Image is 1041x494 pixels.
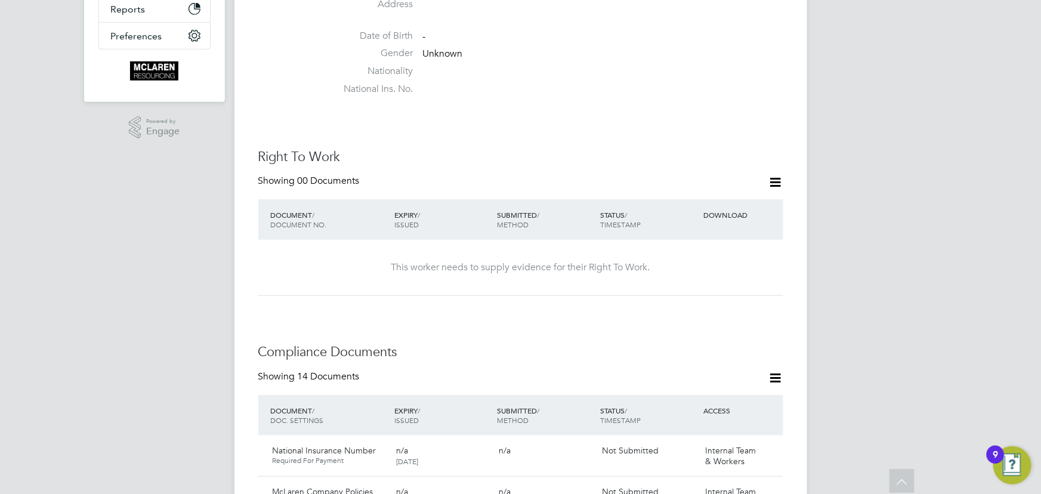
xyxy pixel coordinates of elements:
[258,175,362,187] div: Showing
[111,30,162,42] span: Preferences
[700,204,783,226] div: DOWNLOAD
[597,204,700,235] div: STATUS
[498,220,529,229] span: METHOD
[625,210,627,220] span: /
[111,4,146,15] span: Reports
[423,48,463,60] span: Unknown
[597,400,700,431] div: STATUS
[600,415,641,425] span: TIMESTAMP
[146,126,180,137] span: Engage
[394,415,419,425] span: ISSUED
[391,204,495,235] div: EXPIRY
[396,456,418,466] span: [DATE]
[258,370,362,383] div: Showing
[423,30,426,42] span: -
[271,220,327,229] span: DOCUMENT NO.
[495,400,598,431] div: SUBMITTED
[130,61,178,81] img: mclaren-logo-retina.png
[268,400,391,431] div: DOCUMENT
[993,446,1031,484] button: Open Resource Center, 9 new notifications
[298,370,360,382] span: 14 Documents
[418,406,420,415] span: /
[600,220,641,229] span: TIMESTAMP
[705,445,756,467] span: Internal Team & Workers
[993,455,998,470] div: 9
[396,445,408,456] span: n/a
[273,456,387,465] span: Required For Payment
[391,400,495,431] div: EXPIRY
[602,445,659,456] span: Not Submitted
[270,261,771,274] div: This worker needs to supply evidence for their Right To Work.
[298,175,360,187] span: 00 Documents
[271,415,324,425] span: DOC. SETTINGS
[495,204,598,235] div: SUBMITTED
[258,344,783,361] h3: Compliance Documents
[538,210,540,220] span: /
[146,116,180,126] span: Powered by
[268,204,391,235] div: DOCUMENT
[330,47,413,60] label: Gender
[418,210,420,220] span: /
[700,400,783,421] div: ACCESS
[330,30,413,42] label: Date of Birth
[498,415,529,425] span: METHOD
[394,220,419,229] span: ISSUED
[98,61,211,81] a: Go to home page
[313,210,315,220] span: /
[258,149,783,166] h3: Right To Work
[313,406,315,415] span: /
[273,445,376,456] span: National Insurance Number
[330,65,413,78] label: Nationality
[99,23,210,49] button: Preferences
[330,83,413,95] label: National Ins. No.
[499,445,511,456] span: n/a
[129,116,180,139] a: Powered byEngage
[625,406,627,415] span: /
[538,406,540,415] span: /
